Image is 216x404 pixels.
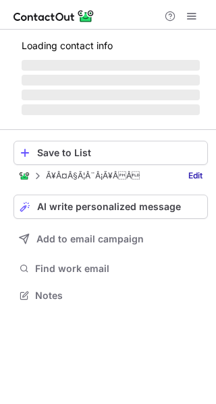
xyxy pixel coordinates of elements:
span: ‌ [22,60,200,71]
img: ContactOut v5.3.10 [13,8,94,24]
span: ‌ [22,104,200,115]
button: Save to List [13,141,208,165]
button: Add to email campaign [13,227,208,251]
a: Edit [183,169,208,182]
div: Save to List [37,147,202,158]
span: ‌ [22,75,200,86]
span: Find work email [35,263,202,275]
button: Find work email [13,259,208,278]
span: AI write personalized message [37,201,181,212]
span: ‌ [22,90,200,100]
img: ContactOut [19,170,30,181]
p: Ã¥Â¤Â§Ã¦Â¨Â¡Ã¥ÂÂ [46,171,140,180]
button: Notes [13,286,208,305]
span: Add to email campaign [36,234,144,244]
p: Loading contact info [22,40,200,51]
span: Notes [35,290,202,302]
button: AI write personalized message [13,195,208,219]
